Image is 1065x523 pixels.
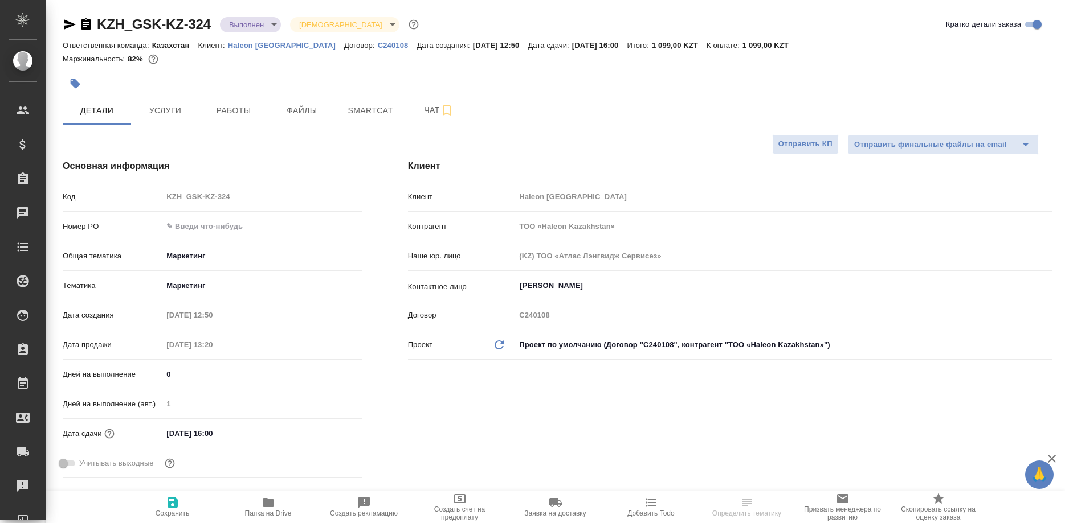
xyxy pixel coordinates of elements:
p: 82% [128,55,145,63]
p: [DATE] 12:50 [473,41,528,50]
span: Определить тематику [712,509,781,517]
span: Добавить Todo [627,509,674,517]
button: Заявка на доставку [508,491,603,523]
p: 1 099,00 KZT [742,41,797,50]
p: Дата продажи [63,339,162,351]
button: Создать рекламацию [316,491,412,523]
button: Призвать менеджера по развитию [795,491,891,523]
p: Контрагент [408,221,516,232]
p: Клиент: [198,41,227,50]
button: 🙏 [1025,460,1054,489]
p: [DATE] 16:00 [572,41,627,50]
input: ✎ Введи что-нибудь [162,218,362,234]
p: Ответственная команда: [63,41,152,50]
input: Пустое поле [162,396,362,412]
span: Создать рекламацию [330,509,398,517]
span: Услуги [138,104,193,118]
a: С240108 [378,40,417,50]
p: Казахстан [152,41,198,50]
p: Дней на выполнение [63,369,162,380]
button: Выполнен [226,20,267,30]
span: Папка на Drive [245,509,292,517]
span: Smartcat [343,104,398,118]
input: Пустое поле [162,336,262,353]
div: Маркетинг [162,246,362,266]
a: KZH_GSK-KZ-324 [97,17,211,32]
h4: Основная информация [63,159,362,173]
button: Создать счет на предоплату [412,491,508,523]
p: Номер PO [63,221,162,232]
span: Учитывать выходные [79,458,154,469]
p: Общая тематика [63,250,162,262]
svg: Подписаться [440,104,454,117]
input: ✎ Введи что-нибудь [162,366,362,382]
button: Доп статусы указывают на важность/срочность заказа [406,17,421,32]
a: Haleon [GEOGRAPHIC_DATA] [228,40,344,50]
input: ✎ Введи что-нибудь [162,425,262,442]
p: Итого: [627,41,651,50]
div: split button [848,134,1039,155]
span: Детали [70,104,124,118]
p: Дата создания [63,310,162,321]
input: Пустое поле [515,248,1052,264]
input: Пустое поле [515,218,1052,234]
p: Дата создания: [417,41,472,50]
p: Маржинальность: [63,55,128,63]
input: Пустое поле [515,188,1052,205]
p: Контактное лицо [408,281,516,293]
button: Отправить финальные файлы на email [848,134,1013,155]
span: Призвать менеджера по развитию [802,505,884,521]
button: Open [1046,285,1048,287]
button: Добавить тэг [63,71,88,96]
button: Выбери, если сб и вс нужно считать рабочими днями для выполнения заказа. [162,456,177,471]
p: Код [63,191,162,203]
span: 🙏 [1030,463,1049,487]
p: Проект [408,339,433,351]
p: Наше юр. лицо [408,250,516,262]
p: Договор [408,310,516,321]
span: Отправить КП [778,138,833,151]
span: Файлы [275,104,329,118]
p: Haleon [GEOGRAPHIC_DATA] [228,41,344,50]
p: 1 099,00 KZT [652,41,707,50]
p: Дата сдачи [63,428,102,439]
span: Работы [206,104,261,118]
p: Дата сдачи: [528,41,572,50]
p: К оплате: [707,41,742,50]
span: Создать счет на предоплату [419,505,501,521]
button: Если добавить услуги и заполнить их объемом, то дата рассчитается автоматически [102,426,117,441]
button: Сохранить [125,491,221,523]
button: 28.00 RUB; [146,52,161,67]
span: Отправить финальные файлы на email [854,138,1007,151]
span: Чат [411,103,466,117]
div: Проект по умолчанию (Договор "С240108", контрагент "ТОО «Haleon Kazakhstan»") [515,335,1052,355]
button: Скопировать ссылку [79,18,93,31]
button: Скопировать ссылку на оценку заказа [891,491,986,523]
span: Заявка на доставку [524,509,586,517]
p: Тематика [63,280,162,291]
p: Договор: [344,41,378,50]
p: Дней на выполнение (авт.) [63,398,162,410]
button: Добавить Todo [603,491,699,523]
button: Отправить КП [772,134,839,154]
p: С240108 [378,41,417,50]
p: Клиент [408,191,516,203]
div: Выполнен [220,17,281,32]
button: Папка на Drive [221,491,316,523]
span: Кратко детали заказа [946,19,1021,30]
div: Маркетинг [162,276,362,295]
input: Пустое поле [162,188,362,205]
input: Пустое поле [515,307,1052,323]
span: Скопировать ссылку на оценку заказа [897,505,980,521]
span: Сохранить [156,509,190,517]
h4: Клиент [408,159,1052,173]
button: [DEMOGRAPHIC_DATA] [296,20,385,30]
button: Определить тематику [699,491,795,523]
input: Пустое поле [162,307,262,323]
div: Выполнен [290,17,399,32]
button: Скопировать ссылку для ЯМессенджера [63,18,76,31]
